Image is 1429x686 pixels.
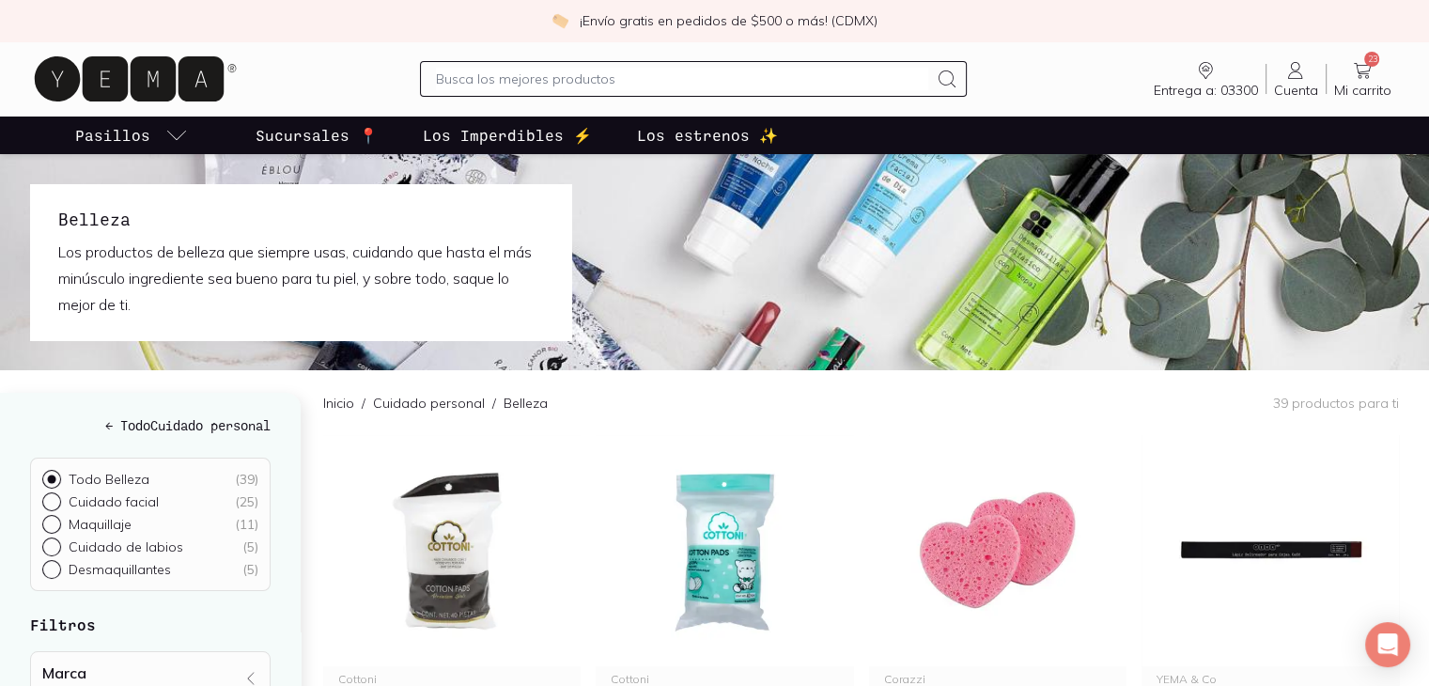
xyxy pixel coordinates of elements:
[69,516,132,533] p: Maquillaje
[30,616,96,633] strong: Filtros
[30,415,271,435] a: ← TodoCuidado personal
[1365,622,1410,667] div: Open Intercom Messenger
[69,471,149,488] p: Todo Belleza
[58,239,543,318] p: Los productos de belleza que siempre usas, cuidando que hasta el más minúsculo ingrediente sea bu...
[1142,435,1399,666] img: 34095 Lápiz Delineador para Cejas
[1364,52,1379,67] span: 23
[637,124,778,147] p: Los estrenos ✨
[1266,59,1326,99] a: Cuenta
[373,395,485,412] a: Cuidado personal
[235,471,258,488] div: ( 39 )
[596,435,853,666] img: 34226 Almohadillas Faciales Ovaladas Cottoni
[256,124,378,147] p: Sucursales 📍
[1273,395,1399,412] p: 39 productos para ti
[30,415,271,435] h5: ← Todo Cuidado personal
[611,674,838,685] div: Cottoni
[338,674,566,685] div: Cottoni
[869,435,1126,666] img: 34225 Esponja facial Limpieza Corazon Corazzi
[69,538,183,555] p: Cuidado de labios
[71,117,192,154] a: pasillo-todos-link
[1334,82,1391,99] span: Mi carrito
[504,394,548,413] p: Belleza
[485,394,504,413] span: /
[252,117,381,154] a: Sucursales 📍
[436,68,929,90] input: Busca los mejores productos
[580,11,878,30] p: ¡Envío gratis en pedidos de $500 o más! (CDMX)
[235,493,258,510] div: ( 25 )
[242,538,258,555] div: ( 5 )
[69,561,171,578] p: Desmaquillantes
[884,674,1111,685] div: Corazzi
[354,394,373,413] span: /
[1157,674,1384,685] div: YEMA & Co
[75,124,150,147] p: Pasillos
[1154,82,1258,99] span: Entrega a: 03300
[42,663,86,682] h4: Marca
[1327,59,1399,99] a: 23Mi carrito
[58,207,543,231] h1: Belleza
[551,12,568,29] img: check
[423,124,592,147] p: Los Imperdibles ⚡️
[419,117,596,154] a: Los Imperdibles ⚡️
[323,435,581,666] img: 34227 Almohadillas Premium Ovaldas Cottoni
[323,395,354,412] a: Inicio
[235,516,258,533] div: ( 11 )
[633,117,782,154] a: Los estrenos ✨
[1274,82,1318,99] span: Cuenta
[1146,59,1266,99] a: Entrega a: 03300
[242,561,258,578] div: ( 5 )
[69,493,159,510] p: Cuidado facial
